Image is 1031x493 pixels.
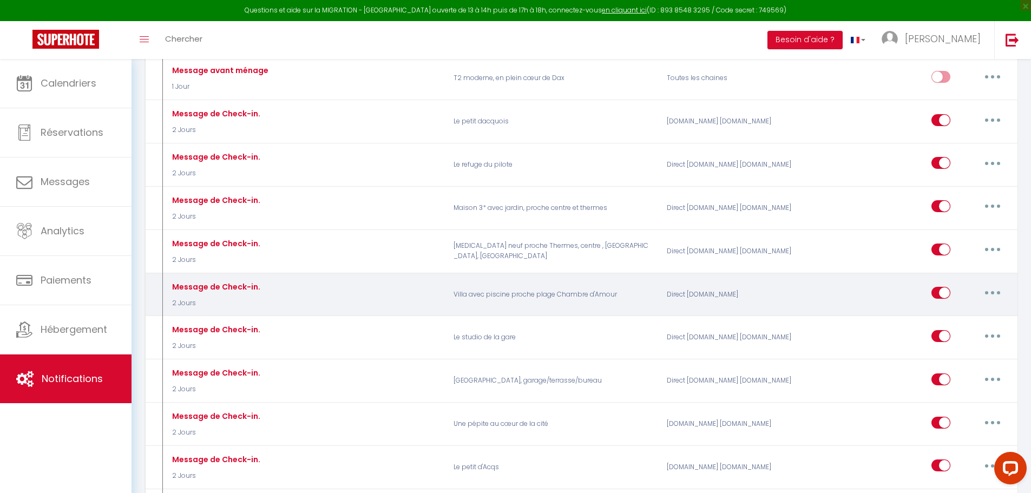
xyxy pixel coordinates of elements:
div: Message avant ménage [169,64,268,76]
div: [DOMAIN_NAME] [DOMAIN_NAME] [660,106,802,137]
p: Une pépite au cœur de la cité [446,409,660,440]
div: Direct [DOMAIN_NAME] [DOMAIN_NAME] [660,322,802,353]
div: Message de Check-in. [169,453,260,465]
p: 2 Jours [169,471,260,481]
p: 2 Jours [169,255,260,265]
p: 2 Jours [169,298,260,308]
p: Le refuge du pilote [446,149,660,180]
span: Réservations [41,126,103,139]
div: Message de Check-in. [169,108,260,120]
a: en cliquant ici [602,5,647,15]
p: 2 Jours [169,341,260,351]
p: [GEOGRAPHIC_DATA], garage/terrasse/bureau [446,365,660,397]
div: Direct [DOMAIN_NAME] [DOMAIN_NAME] [660,235,802,267]
p: [MEDICAL_DATA] neuf proche Thermes, centre , [GEOGRAPHIC_DATA], [GEOGRAPHIC_DATA] [446,235,660,267]
p: 2 Jours [169,212,260,222]
div: [DOMAIN_NAME] [DOMAIN_NAME] [660,451,802,483]
p: Le studio de la gare [446,322,660,353]
img: logout [1006,33,1019,47]
span: Notifications [42,372,103,385]
img: ... [882,31,898,47]
div: Toutes les chaines [660,63,802,94]
div: Message de Check-in. [169,324,260,336]
p: Villa avec piscine proche plage Chambre d'Amour [446,279,660,310]
a: ... [PERSON_NAME] [874,21,994,59]
p: Le petit dacquois [446,106,660,137]
button: Besoin d'aide ? [767,31,843,49]
div: Message de Check-in. [169,151,260,163]
span: [PERSON_NAME] [905,32,981,45]
span: Hébergement [41,323,107,336]
span: Chercher [165,33,202,44]
iframe: LiveChat chat widget [986,448,1031,493]
p: 2 Jours [169,125,260,135]
div: Message de Check-in. [169,194,260,206]
span: Analytics [41,224,84,238]
span: Calendriers [41,76,96,90]
img: Super Booking [32,30,99,49]
div: [DOMAIN_NAME] [DOMAIN_NAME] [660,409,802,440]
div: Direct [DOMAIN_NAME] [DOMAIN_NAME] [660,365,802,397]
p: T2 moderne, en plein cœur de Dax [446,63,660,94]
a: Chercher [157,21,211,59]
p: 2 Jours [169,168,260,179]
p: Le petit d'Acqs [446,451,660,483]
p: 1 Jour [169,82,268,92]
div: Message de Check-in. [169,410,260,422]
span: Paiements [41,273,91,287]
p: 2 Jours [169,428,260,438]
div: Message de Check-in. [169,281,260,293]
div: Direct [DOMAIN_NAME] [660,279,802,310]
p: Maison 3* avec jardin, proche centre et thermes [446,192,660,224]
div: Message de Check-in. [169,238,260,249]
div: Direct [DOMAIN_NAME] [DOMAIN_NAME] [660,192,802,224]
p: 2 Jours [169,384,260,395]
div: Message de Check-in. [169,367,260,379]
span: Messages [41,175,90,188]
div: Direct [DOMAIN_NAME] [DOMAIN_NAME] [660,149,802,180]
